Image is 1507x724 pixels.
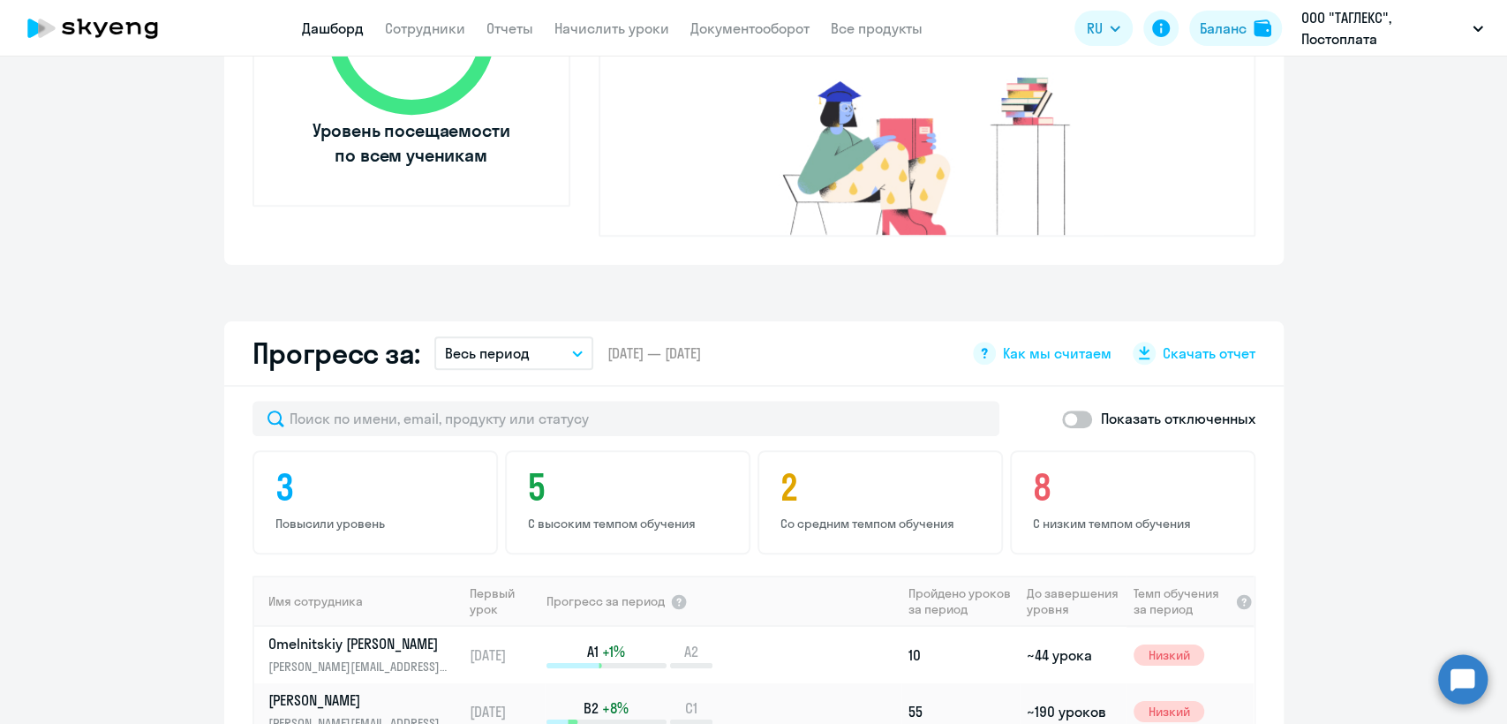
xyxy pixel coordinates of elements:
span: Уровень посещаемости по всем ученикам [310,118,513,168]
p: [PERSON_NAME] [268,690,450,710]
a: Начислить уроки [554,19,669,37]
span: Прогресс за период [546,593,665,609]
span: Темп обучения за период [1134,585,1229,617]
p: Со средним темпом обучения [780,516,985,532]
button: Балансbalance [1189,11,1282,46]
h4: 5 [528,466,733,509]
span: Низкий [1134,701,1204,722]
p: Весь период [445,343,530,364]
th: Имя сотрудника [254,576,463,627]
p: ООО "ТАГЛЕКС", Постоплата [1301,7,1466,49]
p: [PERSON_NAME][EMAIL_ADDRESS][DOMAIN_NAME] [268,657,450,676]
h4: 2 [780,466,985,509]
h4: 3 [275,466,480,509]
span: Скачать отчет [1163,343,1255,363]
button: RU [1074,11,1133,46]
a: Дашборд [302,19,364,37]
p: С низким темпом обучения [1033,516,1238,532]
th: Первый урок [463,576,545,627]
td: 10 [901,627,1020,683]
p: Omelnitskiy [PERSON_NAME] [268,634,450,653]
a: Все продукты [831,19,923,37]
a: Отчеты [486,19,533,37]
span: A2 [684,642,698,661]
span: C1 [685,698,697,718]
img: balance [1254,19,1271,37]
span: +1% [602,642,625,661]
span: RU [1087,18,1103,39]
button: Весь период [434,336,593,370]
p: С высоким темпом обучения [528,516,733,532]
a: Документооборот [690,19,810,37]
input: Поиск по имени, email, продукту или статусу [252,401,999,436]
a: Сотрудники [385,19,465,37]
h2: Прогресс за: [252,336,420,371]
span: Как мы считаем [1003,343,1111,363]
a: Omelnitskiy [PERSON_NAME][PERSON_NAME][EMAIL_ADDRESS][DOMAIN_NAME] [268,634,462,676]
button: ООО "ТАГЛЕКС", Постоплата [1292,7,1492,49]
h4: 8 [1033,466,1238,509]
td: [DATE] [463,627,545,683]
span: Низкий [1134,645,1204,666]
th: До завершения уровня [1020,576,1126,627]
p: Показать отключенных [1101,408,1255,429]
td: ~44 урока [1020,627,1126,683]
img: no-truants [750,72,1104,235]
span: +8% [602,698,629,718]
span: B2 [584,698,599,718]
p: Повысили уровень [275,516,480,532]
div: Баланс [1200,18,1247,39]
th: Пройдено уроков за период [901,576,1020,627]
span: [DATE] — [DATE] [607,343,701,363]
span: A1 [587,642,599,661]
